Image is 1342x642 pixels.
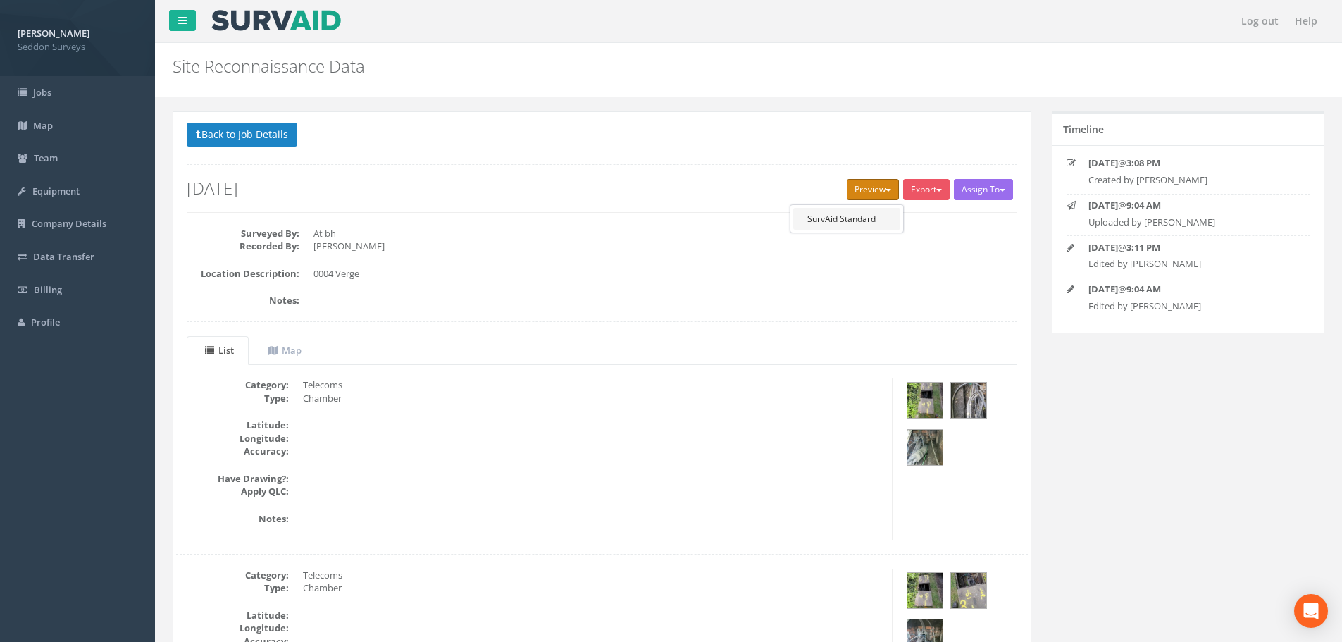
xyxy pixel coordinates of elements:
strong: 9:04 AM [1126,199,1161,211]
img: 7fec3eb4-3d90-31c1-fd1c-e4cbef12740f_673fa92a-d025-e7ca-80ae-de9d421d9425_thumb.jpg [907,430,943,465]
dd: Chamber [303,392,881,405]
a: Map [250,336,316,365]
strong: 3:11 PM [1126,241,1160,254]
uib-tab-heading: List [205,344,234,357]
p: Edited by [PERSON_NAME] [1088,300,1288,313]
a: List [187,336,249,365]
span: Profile [31,316,60,328]
a: SurvAid Standard [793,208,900,230]
img: 7fec3eb4-3d90-31c1-fd1c-e4cbef12740f_291ecf68-42ab-06b4-321c-b4eacfce59a3_thumb.jpg [907,573,943,608]
div: Open Intercom Messenger [1294,594,1328,628]
strong: 3:08 PM [1126,156,1160,169]
a: [PERSON_NAME] Seddon Surveys [18,23,137,53]
strong: [DATE] [1088,241,1118,254]
button: Assign To [954,179,1013,200]
strong: [DATE] [1088,283,1118,295]
p: Uploaded by [PERSON_NAME] [1088,216,1288,229]
span: Billing [34,283,62,296]
dt: Longitude: [176,432,289,445]
dt: Surveyed By: [187,227,299,240]
button: Export [903,179,950,200]
span: Jobs [33,86,51,99]
img: 7fec3eb4-3d90-31c1-fd1c-e4cbef12740f_a48f0bc9-99d5-f3d6-23a2-0134b66887f8_thumb.jpg [951,573,986,608]
dt: Category: [176,569,289,582]
dt: Type: [176,581,289,595]
p: Created by [PERSON_NAME] [1088,173,1288,187]
button: Preview [847,179,899,200]
span: Company Details [32,217,106,230]
dt: Recorded By: [187,240,299,253]
strong: [DATE] [1088,199,1118,211]
span: Map [33,119,53,132]
dd: [PERSON_NAME] [313,240,1017,253]
dd: Telecoms [303,378,881,392]
span: Seddon Surveys [18,40,137,54]
dd: Chamber [303,581,881,595]
uib-tab-heading: Map [268,344,302,357]
h5: Timeline [1063,124,1104,135]
span: Team [34,152,58,164]
dt: Category: [176,378,289,392]
strong: 9:04 AM [1126,283,1161,295]
dt: Type: [176,392,289,405]
p: @ [1088,283,1288,296]
dd: At bh [313,227,1017,240]
img: 7fec3eb4-3d90-31c1-fd1c-e4cbef12740f_bb177b36-5c78-a7b5-7634-24c71a930117_thumb.jpg [951,383,986,418]
span: Equipment [32,185,80,197]
dt: Have Drawing?: [176,472,289,486]
dt: Location Description: [187,267,299,280]
button: Back to Job Details [187,123,297,147]
strong: [DATE] [1088,156,1118,169]
dt: Notes: [176,512,289,526]
dt: Notes: [187,294,299,307]
dt: Latitude: [176,419,289,432]
p: @ [1088,199,1288,212]
dt: Accuracy: [176,445,289,458]
strong: [PERSON_NAME] [18,27,89,39]
h2: [DATE] [187,179,1017,197]
dd: 0004 Verge [313,267,1017,280]
h2: Site Reconnaissance Data [173,57,1129,75]
dt: Latitude: [176,609,289,622]
span: Data Transfer [33,250,94,263]
dt: Longitude: [176,622,289,635]
dt: Apply QLC: [176,485,289,498]
p: @ [1088,241,1288,254]
p: Edited by [PERSON_NAME] [1088,257,1288,271]
p: @ [1088,156,1288,170]
dd: Telecoms [303,569,881,582]
img: 7fec3eb4-3d90-31c1-fd1c-e4cbef12740f_8b41e3f9-eb0b-c116-8387-6bdf1086cd09_thumb.jpg [907,383,943,418]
